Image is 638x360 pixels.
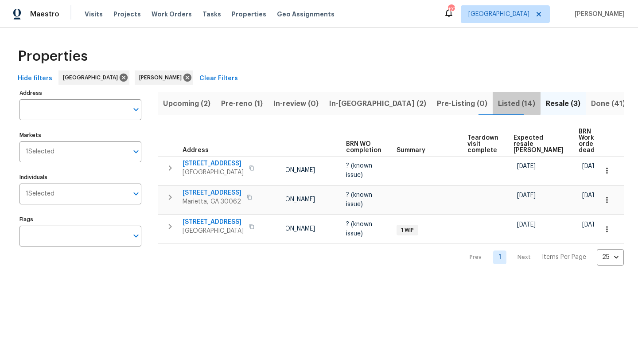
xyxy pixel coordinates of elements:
button: Open [130,145,142,158]
span: Expected resale [PERSON_NAME] [514,135,564,153]
span: [DATE] [582,222,601,228]
button: Open [130,188,142,200]
span: Projects [113,10,141,19]
span: ? (known issue) [346,221,372,236]
span: BRN WO completion [346,141,381,153]
span: Work Orders [152,10,192,19]
span: Maestro [30,10,59,19]
div: [PERSON_NAME] [135,70,193,85]
label: Individuals [19,175,141,180]
span: Listed (14) [498,98,535,110]
span: [GEOGRAPHIC_DATA] [183,168,244,177]
span: Teardown visit complete [467,135,498,153]
button: Open [130,103,142,116]
span: [PERSON_NAME] [139,73,185,82]
span: [PERSON_NAME] [268,226,315,232]
button: Open [130,230,142,242]
span: 1 Selected [26,190,54,198]
span: [STREET_ADDRESS] [183,159,244,168]
span: Properties [18,52,88,61]
span: In-review (0) [273,98,319,110]
span: [GEOGRAPHIC_DATA] [468,10,529,19]
span: Pre-Listing (0) [437,98,487,110]
span: 1 Selected [26,148,54,156]
span: BRN Work order deadline [579,129,606,153]
span: 1 WIP [397,227,417,234]
label: Markets [19,133,141,138]
div: 127 [448,5,454,14]
span: Clear Filters [199,73,238,84]
span: Visits [85,10,103,19]
p: Items Per Page [542,253,586,262]
span: [DATE] [517,192,536,199]
span: ? (known issue) [346,163,372,178]
div: 25 [597,246,624,269]
span: [STREET_ADDRESS] [183,188,241,197]
span: Pre-reno (1) [221,98,263,110]
nav: Pagination Navigation [461,249,624,266]
span: [STREET_ADDRESS] [183,218,244,227]
span: In-[GEOGRAPHIC_DATA] (2) [329,98,426,110]
label: Flags [19,217,141,222]
span: Properties [232,10,266,19]
div: [GEOGRAPHIC_DATA] [58,70,129,85]
span: Address [183,147,209,153]
span: [DATE] [517,163,536,169]
label: Address [19,90,141,96]
span: Hide filters [18,73,52,84]
span: [DATE] [517,222,536,228]
a: Goto page 1 [493,250,506,264]
span: [PERSON_NAME] [268,196,315,203]
span: Marietta, GA 30062 [183,197,241,206]
span: ? (known issue) [346,192,372,207]
span: Geo Assignments [277,10,335,19]
button: Hide filters [14,70,56,87]
button: Clear Filters [196,70,241,87]
span: [DATE] [582,163,601,169]
span: Done (41) [591,98,625,110]
span: Summary [397,147,425,153]
span: [GEOGRAPHIC_DATA] [63,73,121,82]
span: [DATE] [582,192,601,199]
span: [PERSON_NAME] [571,10,625,19]
span: [GEOGRAPHIC_DATA] [183,227,244,235]
span: [PERSON_NAME] [268,167,315,173]
span: Tasks [202,11,221,17]
span: Upcoming (2) [163,98,210,110]
span: Resale (3) [546,98,580,110]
